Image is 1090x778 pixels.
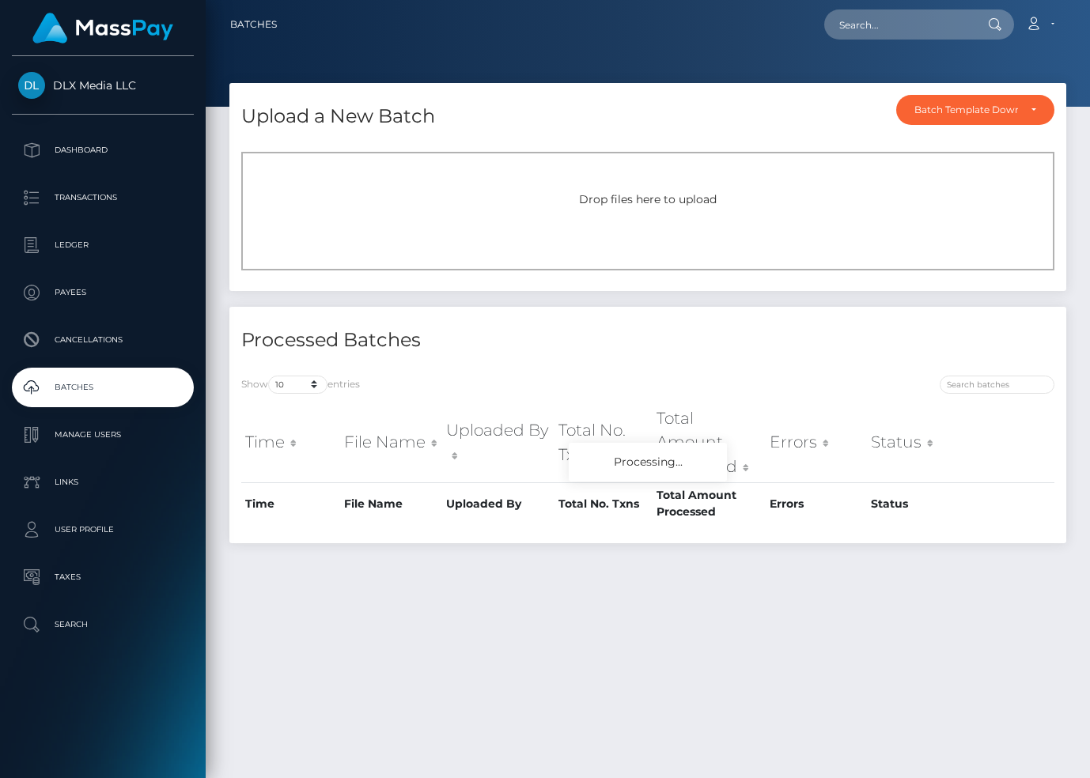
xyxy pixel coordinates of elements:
[18,518,187,542] p: User Profile
[12,130,194,170] a: Dashboard
[18,613,187,636] p: Search
[18,470,187,494] p: Links
[824,9,973,40] input: Search...
[554,402,653,482] th: Total No. Txns
[653,402,766,482] th: Total Amount Processed
[12,510,194,550] a: User Profile
[230,8,277,41] a: Batches
[241,482,340,524] th: Time
[241,402,340,482] th: Time
[766,402,867,482] th: Errors
[18,328,187,352] p: Cancellations
[12,557,194,597] a: Taxes
[340,482,442,524] th: File Name
[12,225,194,265] a: Ledger
[766,482,867,524] th: Errors
[653,482,766,524] th: Total Amount Processed
[241,376,360,394] label: Show entries
[18,233,187,257] p: Ledger
[12,273,194,312] a: Payees
[241,327,636,354] h4: Processed Batches
[12,605,194,644] a: Search
[18,138,187,162] p: Dashboard
[18,281,187,304] p: Payees
[18,72,45,99] img: DLX Media LLC
[12,368,194,407] a: Batches
[554,482,653,524] th: Total No. Txns
[12,463,194,502] a: Links
[867,482,970,524] th: Status
[268,376,327,394] select: Showentries
[940,376,1054,394] input: Search batches
[18,565,187,589] p: Taxes
[867,402,970,482] th: Status
[18,376,187,399] p: Batches
[18,186,187,210] p: Transactions
[579,192,717,206] span: Drop files here to upload
[12,78,194,93] span: DLX Media LLC
[241,103,435,130] h4: Upload a New Batch
[12,320,194,360] a: Cancellations
[12,415,194,455] a: Manage Users
[12,178,194,217] a: Transactions
[18,423,187,447] p: Manage Users
[32,13,173,43] img: MassPay Logo
[914,104,1018,116] div: Batch Template Download
[442,482,554,524] th: Uploaded By
[896,95,1054,125] button: Batch Template Download
[569,443,727,482] div: Processing...
[340,402,442,482] th: File Name
[442,402,554,482] th: Uploaded By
